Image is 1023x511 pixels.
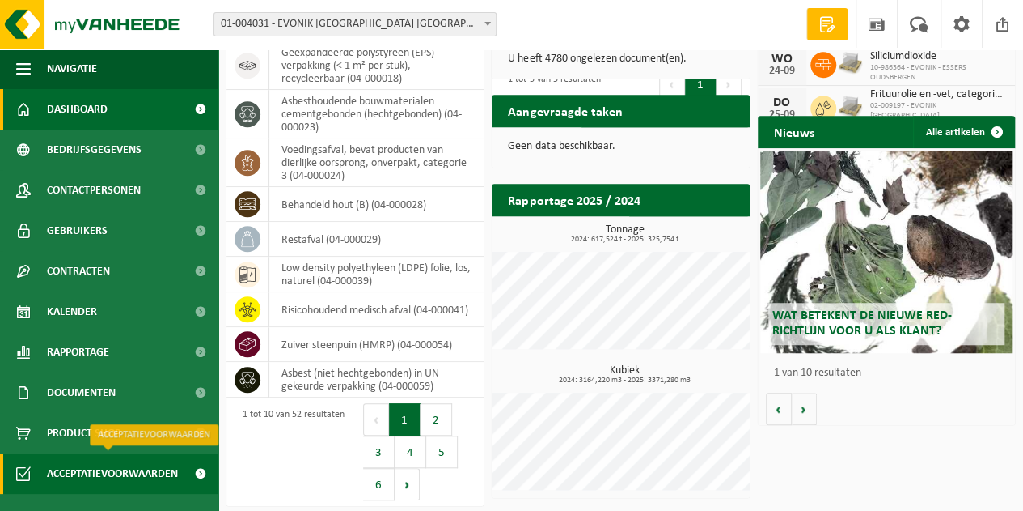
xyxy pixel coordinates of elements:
td: voedingsafval, bevat producten van dierlijke oorsprong, onverpakt, categorie 3 (04-000024) [269,138,484,187]
a: Wat betekent de nieuwe RED-richtlijn voor u als klant? [760,151,1012,353]
a: Bekijk rapportage [629,215,748,248]
span: Contracten [47,251,110,292]
button: 3 [363,436,395,468]
td: geëxpandeerde polystyreen (EPS) verpakking (< 1 m² per stuk), recycleerbaar (04-000018) [269,41,484,90]
p: 1 van 10 resultaten [774,368,1007,379]
button: Next [395,468,420,500]
span: 10-986364 - EVONIK - ESSERS OUDSBERGEN [870,63,1007,83]
button: 2 [421,403,452,436]
td: zuiver steenpuin (HMRP) (04-000054) [269,327,484,362]
button: Vorige [766,393,792,425]
h3: Tonnage [500,224,749,244]
p: Geen data beschikbaar. [508,141,733,152]
div: 1 tot 10 van 52 resultaten [235,402,345,502]
span: 01-004031 - EVONIK ANTWERPEN NV - ANTWERPEN [214,13,496,36]
span: Dashboard [47,89,108,130]
h2: Rapportage 2025 / 2024 [492,184,656,215]
span: Gebruikers [47,211,108,251]
span: Documenten [47,373,116,413]
button: Volgende [792,393,817,425]
span: Frituurolie en -vet, categorie 3 (huishoudelijk) (ongeschikt voor vergisting) [870,88,1007,101]
div: WO [766,53,798,66]
td: behandeld hout (B) (04-000028) [269,187,484,222]
p: U heeft 4780 ongelezen document(en). [508,53,733,65]
span: Product Shop [47,413,120,454]
td: restafval (04-000029) [269,222,484,257]
span: Contactpersonen [47,170,141,211]
span: 2024: 617,524 t - 2025: 325,754 t [500,236,749,244]
a: Alle artikelen [913,116,1013,148]
button: 6 [363,468,395,500]
span: Kalender [47,292,97,332]
button: 1 [389,403,421,436]
td: asbest (niet hechtgebonden) in UN gekeurde verpakking (04-000059) [269,362,484,398]
span: 02-009197 - EVONIK [GEOGRAPHIC_DATA] [GEOGRAPHIC_DATA] [870,101,1007,130]
span: Wat betekent de nieuwe RED-richtlijn voor u als klant? [772,309,952,338]
span: Bedrijfsgegevens [47,130,142,170]
h2: Nieuws [758,116,831,147]
img: LP-PA-00000-WDN-11 [836,49,864,77]
span: 01-004031 - EVONIK ANTWERPEN NV - ANTWERPEN [213,12,497,36]
td: asbesthoudende bouwmaterialen cementgebonden (hechtgebonden) (04-000023) [269,90,484,138]
td: risicohoudend medisch afval (04-000041) [269,292,484,327]
span: Siliciumdioxide [870,50,1007,63]
button: 4 [395,436,426,468]
button: Previous [363,403,389,436]
span: Acceptatievoorwaarden [47,454,178,494]
img: LP-PA-00000-WDN-11 [836,93,864,121]
td: low density polyethyleen (LDPE) folie, los, naturel (04-000039) [269,257,484,292]
div: 24-09 [766,66,798,77]
button: 5 [426,436,458,468]
h2: Aangevraagde taken [492,95,638,126]
span: Navigatie [47,49,97,89]
span: 2024: 3164,220 m3 - 2025: 3371,280 m3 [500,377,749,385]
span: Rapportage [47,332,109,373]
div: DO [766,96,798,109]
h3: Kubiek [500,365,749,385]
